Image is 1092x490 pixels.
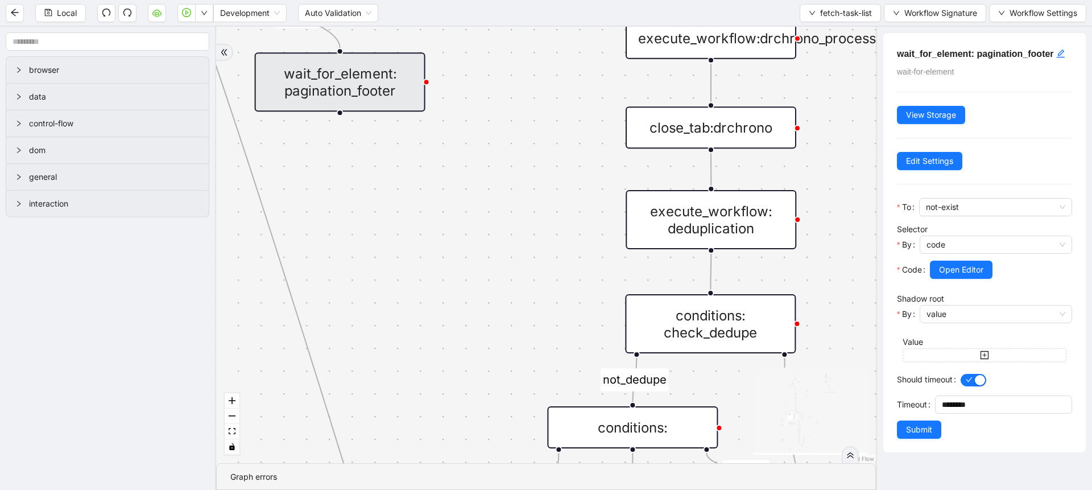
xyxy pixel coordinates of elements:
[6,110,209,137] div: control-flow
[15,93,22,100] span: right
[230,471,862,483] div: Graph errors
[902,238,912,251] span: By
[906,109,956,121] span: View Storage
[884,4,986,22] button: downWorkflow Signature
[902,308,912,320] span: By
[152,8,162,17] span: cloud-server
[926,306,1065,323] span: value
[820,7,872,19] span: fetch-task-list
[998,10,1005,17] span: down
[15,147,22,154] span: right
[6,191,209,217] div: interaction
[29,171,200,183] span: general
[225,439,239,455] button: toggle interactivity
[29,64,200,76] span: browser
[904,7,977,19] span: Workflow Signature
[15,200,22,207] span: right
[1056,47,1065,60] div: click to edit id
[148,4,166,22] button: cloud-server
[547,406,718,448] div: conditions:
[897,224,928,234] label: Selector
[1056,49,1065,58] span: edit
[225,409,239,424] button: zoom out
[305,5,371,22] span: Auto Validation
[980,351,989,360] span: plus-square
[177,4,196,22] button: play-circle
[902,263,922,276] span: Code
[897,152,962,170] button: Edit Settings
[930,261,992,279] button: Open Editor
[626,106,796,149] div: close_tab:drchrono
[809,10,816,17] span: down
[897,67,954,76] span: wait-for-element
[626,17,796,59] div: execute_workflow:drchrono_processing
[800,4,881,22] button: downfetch-task-list
[897,294,944,303] label: Shadow root
[939,263,983,276] span: Open Editor
[29,144,200,157] span: dom
[846,451,854,459] span: double-right
[897,398,927,411] span: Timeout
[989,4,1086,22] button: downWorkflow Settings
[6,4,24,22] button: arrow-left
[225,424,239,439] button: fit view
[897,47,1072,61] h5: wait_for_element: pagination_footer
[255,52,425,112] div: wait_for_element: pagination_footer
[220,48,228,56] span: double-right
[57,7,77,19] span: Local
[897,421,941,439] button: Submit
[123,8,132,17] span: redo
[102,8,111,17] span: undo
[201,10,208,17] span: down
[903,336,1066,348] div: Value
[906,423,932,436] span: Submit
[897,373,953,386] span: Should timeout
[182,8,191,17] span: play-circle
[29,117,200,130] span: control-flow
[15,67,22,73] span: right
[902,201,911,213] span: To
[601,358,668,402] g: Edge from conditions: check_dedupe to conditions:
[220,5,280,22] span: Development
[626,190,796,249] div: execute_workflow: deduplication
[15,120,22,127] span: right
[893,10,900,17] span: down
[906,155,953,167] span: Edit Settings
[1010,7,1077,19] span: Workflow Settings
[926,199,1065,216] span: not-exist
[6,84,209,110] div: data
[118,4,136,22] button: redo
[625,294,796,353] div: conditions: check_dedupe
[29,197,200,210] span: interaction
[225,393,239,409] button: zoom in
[845,455,874,462] a: React Flow attribution
[6,57,209,83] div: browser
[10,8,19,17] span: arrow-left
[44,9,52,17] span: save
[15,174,22,180] span: right
[29,90,200,103] span: data
[6,164,209,190] div: general
[195,4,213,22] button: down
[326,129,354,157] span: plus-circle
[926,236,1065,253] span: code
[903,348,1066,362] button: plus-square
[897,106,965,124] button: View Storage
[255,52,425,112] div: wait_for_element: pagination_footerplus-circle
[6,137,209,163] div: dom
[97,4,115,22] button: undo
[35,4,86,22] button: saveLocal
